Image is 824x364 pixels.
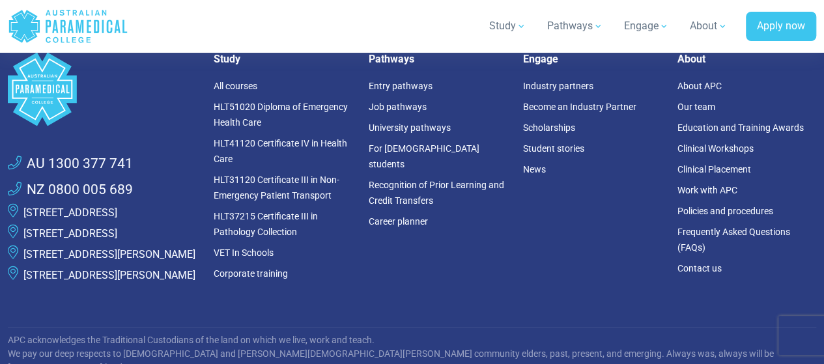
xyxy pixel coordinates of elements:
a: News [523,164,546,175]
h5: About [677,53,816,65]
a: [STREET_ADDRESS] [23,206,117,219]
a: HLT41120 Certificate IV in Health Care [214,138,347,164]
a: Industry partners [523,81,593,91]
a: Work with APC [677,185,737,195]
a: HLT31120 Certificate III in Non-Emergency Patient Transport [214,175,339,201]
a: Scholarships [523,122,575,133]
a: Clinical Workshops [677,143,754,154]
a: University pathways [368,122,450,133]
a: All courses [214,81,257,91]
a: HLT51020 Diploma of Emergency Health Care [214,102,348,128]
a: Education and Training Awards [677,122,804,133]
a: HLT37215 Certificate III in Pathology Collection [214,211,318,237]
h5: Study [214,53,352,65]
a: AU 1300 377 741 [8,154,133,175]
a: Contact us [677,263,722,273]
h5: Engage [523,53,662,65]
a: Student stories [523,143,584,154]
h5: Pathways [368,53,507,65]
a: Clinical Placement [677,164,751,175]
a: About APC [677,81,722,91]
a: Space [8,53,198,126]
a: Career planner [368,216,427,227]
a: Job pathways [368,102,426,112]
a: Recognition of Prior Learning and Credit Transfers [368,180,504,206]
a: Corporate training [214,268,288,279]
a: [STREET_ADDRESS][PERSON_NAME] [23,269,195,281]
a: Entry pathways [368,81,432,91]
a: Policies and procedures [677,206,773,216]
a: [STREET_ADDRESS][PERSON_NAME] [23,248,195,260]
a: Become an Industry Partner [523,102,636,112]
a: NZ 0800 005 689 [8,180,133,201]
a: [STREET_ADDRESS] [23,227,117,240]
a: Frequently Asked Questions (FAQs) [677,227,790,253]
a: VET In Schools [214,247,274,258]
a: Our team [677,102,715,112]
a: For [DEMOGRAPHIC_DATA] students [368,143,479,169]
